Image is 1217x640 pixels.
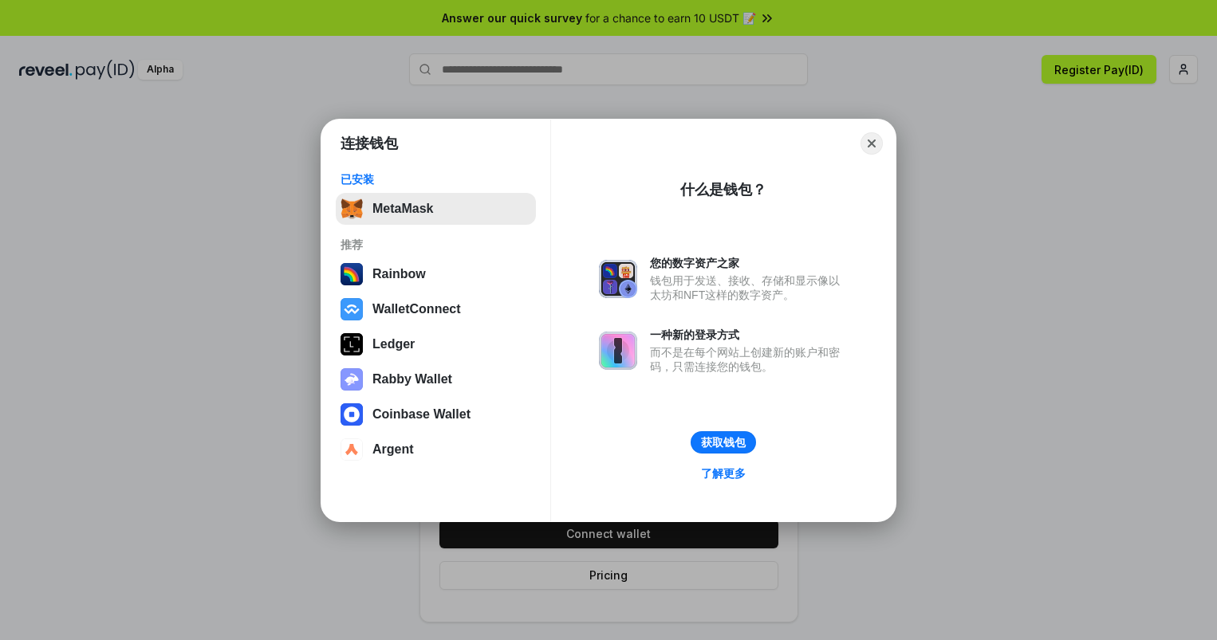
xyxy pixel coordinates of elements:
div: 已安装 [341,172,531,187]
button: Ledger [336,328,536,360]
img: svg+xml,%3Csvg%20xmlns%3D%22http%3A%2F%2Fwww.w3.org%2F2000%2Fsvg%22%20width%3D%2228%22%20height%3... [341,333,363,355]
div: Coinbase Wallet [372,407,471,422]
div: WalletConnect [372,302,461,316]
div: 而不是在每个网站上创建新的账户和密码，只需连接您的钱包。 [650,345,848,374]
div: 获取钱包 [701,435,746,450]
a: 了解更多 [691,463,755,484]
div: Argent [372,442,414,457]
div: 了解更多 [701,466,746,481]
img: svg+xml,%3Csvg%20width%3D%2228%22%20height%3D%2228%22%20viewBox%3D%220%200%2028%2028%22%20fill%3D... [341,298,363,320]
button: Rabby Wallet [336,363,536,395]
img: svg+xml,%3Csvg%20width%3D%2228%22%20height%3D%2228%22%20viewBox%3D%220%200%2028%2028%22%20fill%3D... [341,403,363,426]
button: Coinbase Wallet [336,399,536,430]
div: 钱包用于发送、接收、存储和显示像以太坊和NFT这样的数字资产。 [650,273,848,302]
img: svg+xml,%3Csvg%20fill%3D%22none%22%20height%3D%2233%22%20viewBox%3D%220%200%2035%2033%22%20width%... [341,198,363,220]
div: Ledger [372,337,415,351]
div: 一种新的登录方式 [650,328,848,342]
img: svg+xml,%3Csvg%20width%3D%22120%22%20height%3D%22120%22%20viewBox%3D%220%200%20120%20120%22%20fil... [341,263,363,285]
div: MetaMask [372,202,433,216]
div: Rainbow [372,267,426,281]
img: svg+xml,%3Csvg%20xmlns%3D%22http%3A%2F%2Fwww.w3.org%2F2000%2Fsvg%22%20fill%3D%22none%22%20viewBox... [599,332,637,370]
div: 什么是钱包？ [680,180,766,199]
button: WalletConnect [336,293,536,325]
button: MetaMask [336,193,536,225]
button: Close [861,132,883,155]
img: svg+xml,%3Csvg%20width%3D%2228%22%20height%3D%2228%22%20viewBox%3D%220%200%2028%2028%22%20fill%3D... [341,438,363,461]
img: svg+xml,%3Csvg%20xmlns%3D%22http%3A%2F%2Fwww.w3.org%2F2000%2Fsvg%22%20fill%3D%22none%22%20viewBox... [341,368,363,391]
div: Rabby Wallet [372,372,452,387]
div: 您的数字资产之家 [650,256,848,270]
div: 推荐 [341,238,531,252]
img: svg+xml,%3Csvg%20xmlns%3D%22http%3A%2F%2Fwww.w3.org%2F2000%2Fsvg%22%20fill%3D%22none%22%20viewBox... [599,260,637,298]
button: 获取钱包 [691,431,756,453]
button: Rainbow [336,258,536,290]
button: Argent [336,434,536,465]
h1: 连接钱包 [341,134,398,153]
